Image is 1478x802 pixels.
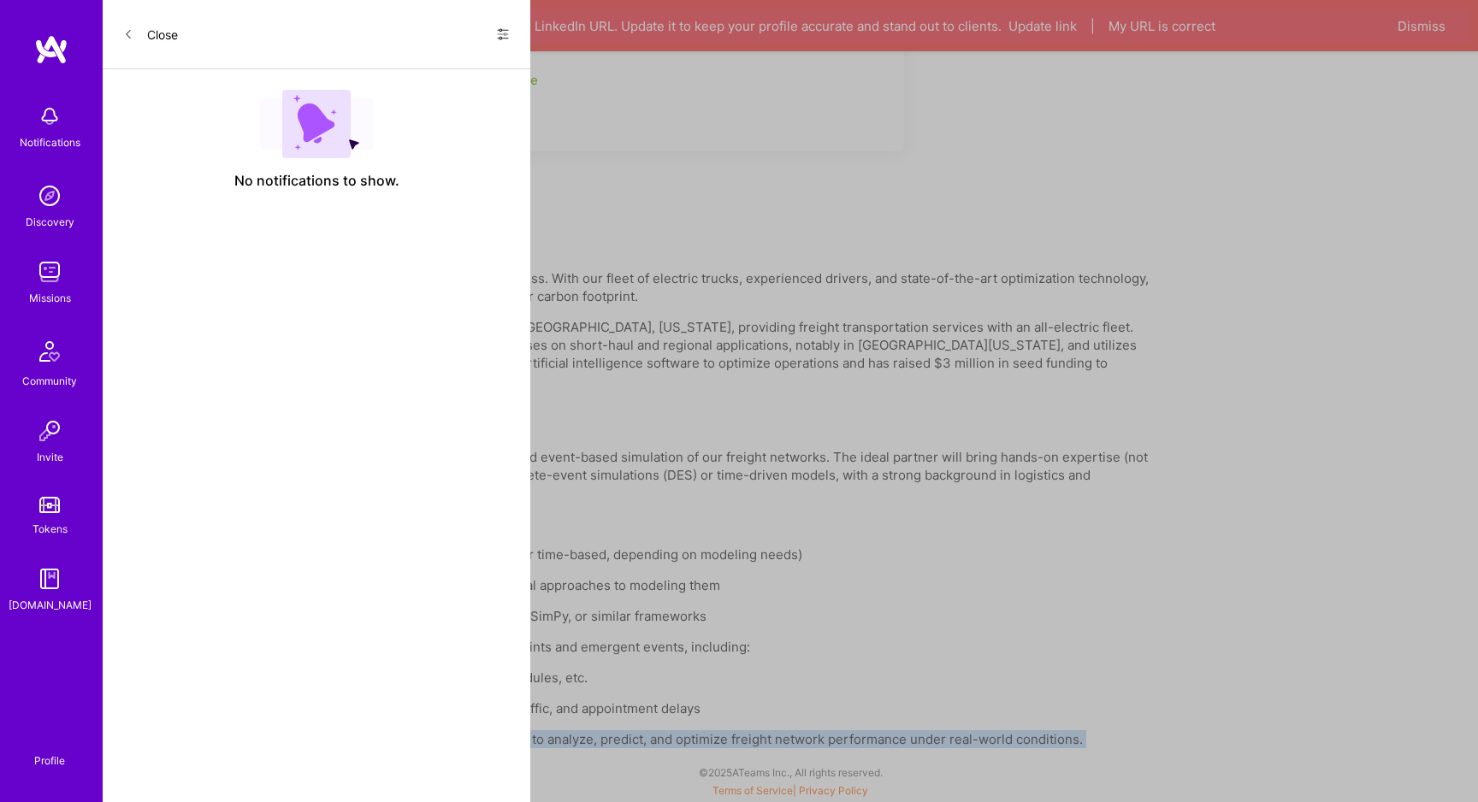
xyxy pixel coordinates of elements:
img: empty [260,90,373,158]
div: Notifications [20,133,80,151]
img: bell [33,99,67,133]
img: discovery [33,179,67,213]
img: tokens [39,497,60,513]
img: Invite [33,414,67,448]
img: teamwork [33,255,67,289]
span: No notifications to show. [234,172,399,190]
img: guide book [33,562,67,596]
button: Close [123,21,178,48]
div: Profile [34,752,65,768]
div: Community [22,372,77,390]
div: Missions [29,289,71,307]
img: logo [34,34,68,65]
a: Profile [28,734,71,768]
div: Discovery [26,213,74,231]
div: Invite [37,448,63,466]
img: Community [29,331,70,372]
div: [DOMAIN_NAME] [9,596,92,614]
div: Tokens [33,520,68,538]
